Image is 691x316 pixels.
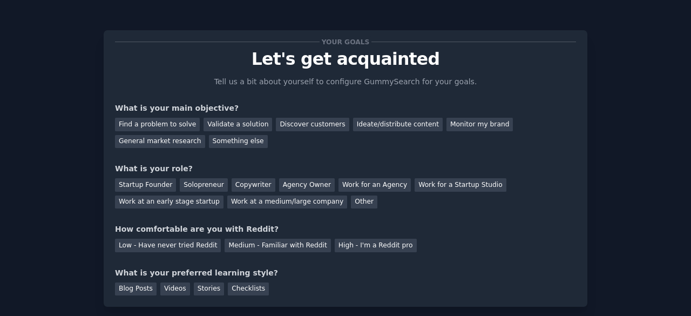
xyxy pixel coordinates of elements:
[115,283,157,296] div: Blog Posts
[446,118,513,131] div: Monitor my brand
[415,178,506,192] div: Work for a Startup Studio
[279,178,335,192] div: Agency Owner
[228,283,269,296] div: Checklists
[209,135,268,149] div: Something else
[227,196,347,209] div: Work at a medium/large company
[115,103,576,114] div: What is your main objective?
[225,239,330,252] div: Medium - Familiar with Reddit
[115,163,576,174] div: What is your role?
[338,178,411,192] div: Work for an Agency
[115,118,200,131] div: Find a problem to solve
[320,36,371,48] span: Your goals
[204,118,272,131] div: Validate a solution
[115,50,576,69] p: Let's get acquainted
[335,239,417,252] div: High - I'm a Reddit pro
[160,283,190,296] div: Videos
[232,178,275,192] div: Copywriter
[115,267,576,279] div: What is your preferred learning style?
[351,196,377,209] div: Other
[209,76,482,88] p: Tell us a bit about yourself to configure GummySearch for your goals.
[115,239,221,252] div: Low - Have never tried Reddit
[276,118,349,131] div: Discover customers
[115,178,176,192] div: Startup Founder
[180,178,227,192] div: Solopreneur
[115,224,576,235] div: How comfortable are you with Reddit?
[115,135,205,149] div: General market research
[353,118,443,131] div: Ideate/distribute content
[115,196,223,209] div: Work at an early stage startup
[194,283,224,296] div: Stories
